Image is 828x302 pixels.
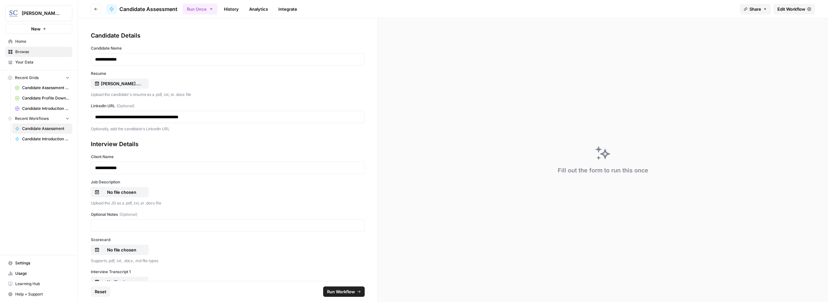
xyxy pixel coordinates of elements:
span: (Optional) [119,212,137,217]
span: Share [749,6,761,12]
button: Run Workflow [323,286,365,297]
span: Reset [95,288,106,295]
span: Recent Workflows [15,116,49,122]
button: No file chosen [91,277,149,287]
a: Candidate Assessment Download Sheet [12,83,72,93]
p: No file chosen [101,279,142,285]
label: Optional Notes [91,212,365,217]
span: Candidate Profile Download Sheet [22,95,69,101]
span: Candidate Assessment [119,5,177,13]
a: Learning Hub [5,279,72,289]
a: Candidate Assessment [106,4,177,14]
a: Edit Workflow [773,4,815,14]
span: (Optional) [116,103,134,109]
button: Recent Grids [5,73,72,83]
div: Fill out the form to run this once [558,166,648,175]
span: New [31,26,41,32]
span: Help + Support [15,291,69,297]
a: Candidate Introduction Download Sheet [12,103,72,114]
button: Reset [91,286,110,297]
span: Candidate Assessment Download Sheet [22,85,69,91]
a: Integrate [274,4,301,14]
a: Candidate Assessment [12,123,72,134]
img: Stanton Chase Nashville Logo [7,7,19,19]
label: Scorecard [91,237,365,243]
a: Candidate Introduction and Profile [12,134,72,144]
span: Candidate Assessment [22,126,69,132]
span: Browse [15,49,69,55]
label: Job Description [91,179,365,185]
label: Resume [91,71,365,76]
span: Candidate Introduction and Profile [22,136,69,142]
a: Candidate Profile Download Sheet [12,93,72,103]
p: Optionally, add the candidate's Linkedin URL [91,126,365,132]
button: Help + Support [5,289,72,299]
span: Your Data [15,59,69,65]
p: No file chosen [101,189,142,195]
span: Edit Workflow [777,6,805,12]
a: Home [5,36,72,47]
button: Run Once [183,4,217,15]
a: Analytics [245,4,272,14]
span: Candidate Introduction Download Sheet [22,106,69,111]
button: Workspace: Stanton Chase Nashville [5,5,72,21]
a: Usage [5,268,72,279]
p: Upload the JD as a .pdf, .txt, or .docx file [91,200,365,206]
span: Recent Grids [15,75,39,81]
span: Learning Hub [15,281,69,287]
button: Share [740,4,771,14]
p: [PERSON_NAME].pdf [101,80,142,87]
span: Run Workflow [327,288,355,295]
div: Interview Details [91,140,365,149]
label: Client Name [91,154,365,160]
button: No file chosen [91,245,149,255]
div: Candidate Details [91,31,365,40]
a: Browse [5,47,72,57]
span: Settings [15,260,69,266]
label: Candidate Name [91,45,365,51]
label: Interview Transcript 1 [91,269,365,275]
a: Your Data [5,57,72,67]
button: [PERSON_NAME].pdf [91,78,149,89]
span: Usage [15,271,69,276]
a: Settings [5,258,72,268]
p: Upload the candidate's resume as a .pdf, .txt, or .docx file [91,91,365,98]
p: No file chosen [101,247,142,253]
button: Recent Workflows [5,114,72,123]
a: History [220,4,243,14]
span: Home [15,39,69,44]
p: Supports .pdf, .txt, .docx, .md file types [91,258,365,264]
button: No file chosen [91,187,149,197]
button: New [5,24,72,34]
label: LinkedIn URL [91,103,365,109]
span: [PERSON_NAME] [GEOGRAPHIC_DATA] [22,10,61,17]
